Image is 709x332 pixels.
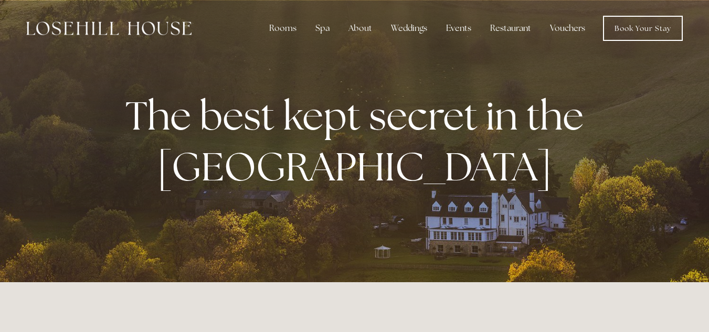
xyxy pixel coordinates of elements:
[383,18,436,39] div: Weddings
[340,18,380,39] div: About
[482,18,539,39] div: Restaurant
[542,18,594,39] a: Vouchers
[603,16,683,41] a: Book Your Stay
[26,22,192,35] img: Losehill House
[438,18,480,39] div: Events
[261,18,305,39] div: Rooms
[125,90,592,192] strong: The best kept secret in the [GEOGRAPHIC_DATA]
[307,18,338,39] div: Spa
